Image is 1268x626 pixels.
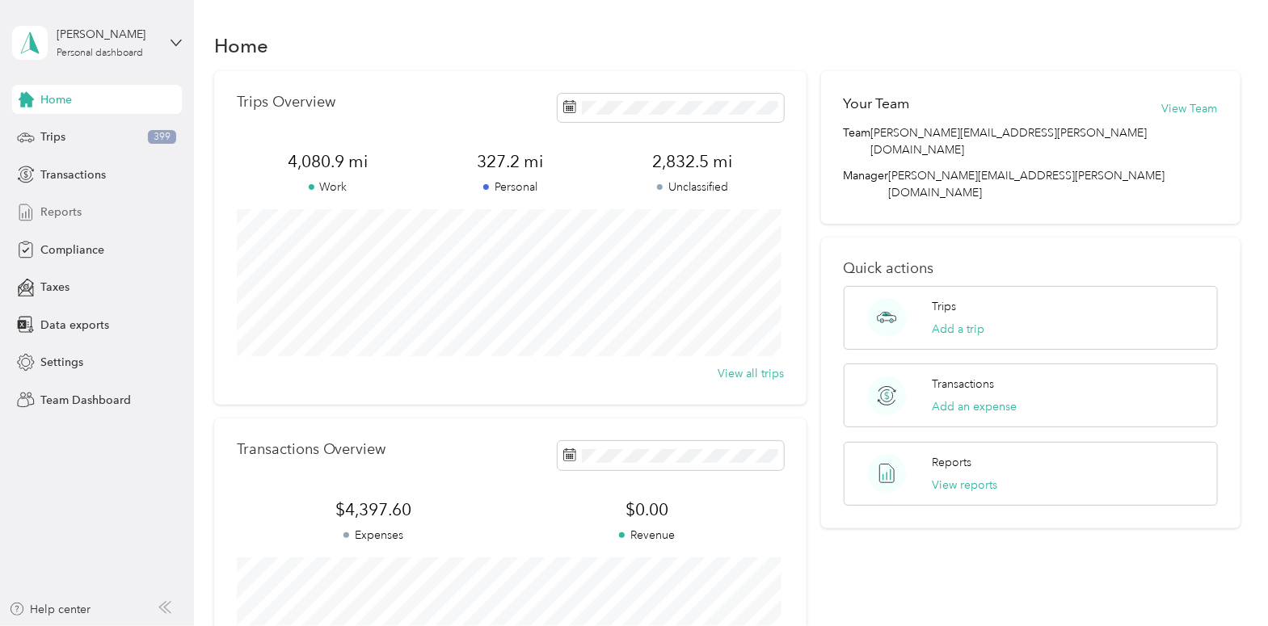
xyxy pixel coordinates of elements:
[40,317,109,334] span: Data exports
[932,321,984,338] button: Add a trip
[237,150,419,173] span: 4,080.9 mi
[844,167,889,201] span: Manager
[718,365,784,382] button: View all trips
[237,441,386,458] p: Transactions Overview
[237,94,335,111] p: Trips Overview
[844,94,910,114] h2: Your Team
[57,48,143,58] div: Personal dashboard
[889,169,1165,200] span: [PERSON_NAME][EMAIL_ADDRESS][PERSON_NAME][DOMAIN_NAME]
[419,179,601,195] p: Personal
[214,37,268,54] h1: Home
[419,150,601,173] span: 327.2 mi
[1162,100,1218,117] button: View Team
[932,298,956,315] p: Trips
[40,166,106,183] span: Transactions
[40,128,65,145] span: Trips
[237,179,419,195] p: Work
[237,527,511,544] p: Expenses
[601,150,784,173] span: 2,832.5 mi
[40,392,131,409] span: Team Dashboard
[40,204,82,221] span: Reports
[9,601,91,618] button: Help center
[932,454,971,471] p: Reports
[1177,536,1268,626] iframe: Everlance-gr Chat Button Frame
[601,179,784,195] p: Unclassified
[844,124,871,158] span: Team
[932,477,997,494] button: View reports
[510,498,784,521] span: $0.00
[237,498,511,521] span: $4,397.60
[40,242,104,258] span: Compliance
[932,398,1017,415] button: Add an expense
[510,527,784,544] p: Revenue
[932,376,994,393] p: Transactions
[57,26,158,43] div: [PERSON_NAME]
[844,260,1218,277] p: Quick actions
[40,279,70,296] span: Taxes
[148,130,176,145] span: 399
[40,91,72,108] span: Home
[871,124,1218,158] span: [PERSON_NAME][EMAIL_ADDRESS][PERSON_NAME][DOMAIN_NAME]
[40,354,83,371] span: Settings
